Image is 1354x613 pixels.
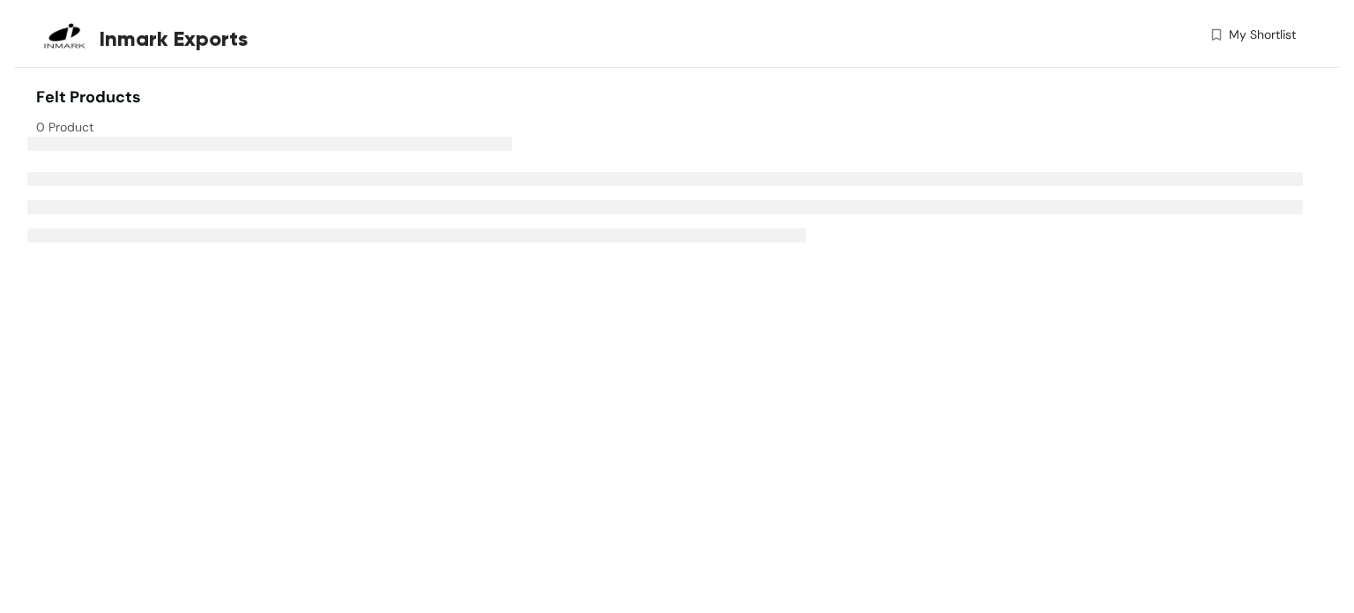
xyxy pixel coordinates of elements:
[1209,26,1224,44] img: wishlist
[36,7,93,64] img: Buyer Portal
[100,23,248,55] span: Inmark Exports
[36,109,670,137] div: 0 Product
[1229,26,1296,44] span: My Shortlist
[36,86,141,108] span: Felt Products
